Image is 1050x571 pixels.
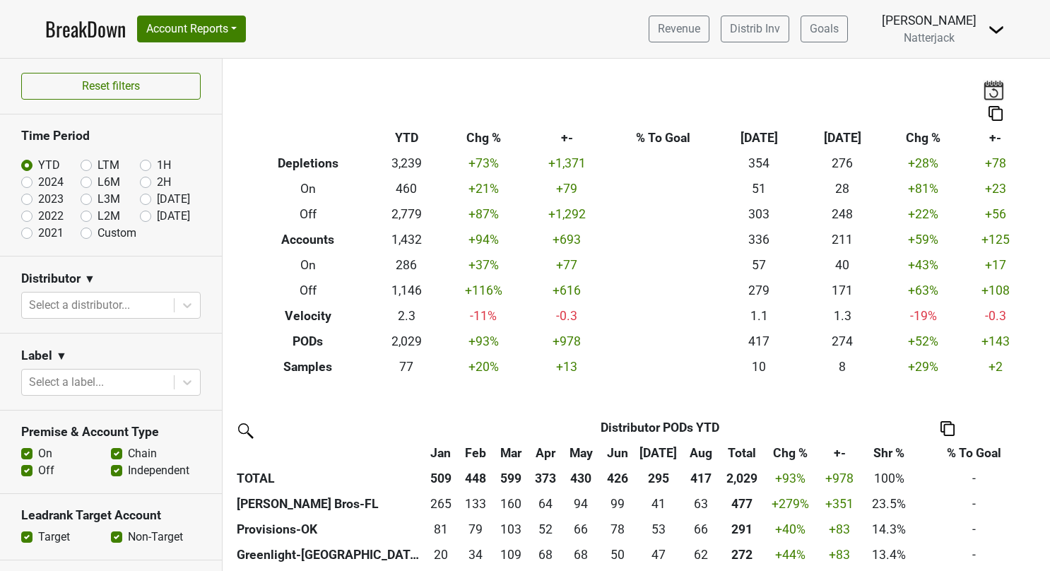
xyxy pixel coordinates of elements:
td: 100% [862,466,916,491]
span: Natterjack [904,31,955,45]
td: 211 [801,228,884,253]
label: YTD [38,157,60,174]
label: Custom [98,225,136,242]
td: 2,779 [372,202,442,228]
th: Distributor PODs YTD [458,415,862,440]
a: Distrib Inv [721,16,789,42]
td: +77 [525,253,608,278]
td: 8 [801,354,884,379]
th: Chg % [442,126,525,151]
th: 2,029 [719,466,765,491]
th: 477 [719,491,765,517]
td: +616 [525,278,608,303]
td: 34 [458,542,492,567]
th: Mar: activate to sort column ascending [492,440,529,466]
th: Accounts [244,228,372,253]
td: +43 % [884,253,962,278]
th: Off [244,278,372,303]
td: +40 % [765,517,817,542]
td: 1,146 [372,278,442,303]
td: +94 % [442,228,525,253]
td: +28 % [884,151,962,177]
th: Chg % [884,126,962,151]
td: +2 [962,354,1029,379]
span: ▼ [84,271,95,288]
td: 265 [423,491,458,517]
th: 448 [458,466,492,491]
td: - [916,517,1033,542]
td: 68 [562,542,600,567]
td: +20 % [442,354,525,379]
td: 336 [717,228,801,253]
td: -0.3 [962,303,1029,329]
label: Target [38,529,70,546]
label: 2H [157,174,171,191]
td: +81 % [884,177,962,202]
td: +693 [525,228,608,253]
div: 79 [461,520,489,538]
div: 41 [638,495,679,513]
td: 63 [683,491,719,517]
td: 68 [529,542,562,567]
td: 78 [600,517,635,542]
th: 272 [719,542,765,567]
td: +37 % [442,253,525,278]
td: +143 [962,329,1029,354]
th: 295 [635,466,682,491]
th: 373 [529,466,562,491]
td: 23.5% [862,491,916,517]
td: -0.3 [525,303,608,329]
img: Copy to clipboard [940,421,955,436]
th: May: activate to sort column ascending [562,440,600,466]
td: -11 % [442,303,525,329]
th: [PERSON_NAME] Bros-FL [233,491,423,517]
td: 248 [801,202,884,228]
td: 10 [717,354,801,379]
img: Copy to clipboard [989,106,1003,121]
th: 426 [600,466,635,491]
h3: Premise & Account Type [21,425,201,440]
h3: Leadrank Target Account [21,508,201,523]
th: Jun: activate to sort column ascending [600,440,635,466]
td: +73 % [442,151,525,177]
td: 51 [717,177,801,202]
div: 53 [638,520,679,538]
div: +83 [820,520,859,538]
a: BreakDown [45,14,126,44]
div: 62 [685,546,716,564]
td: 160 [492,491,529,517]
td: +79 [525,177,608,202]
td: 2.3 [372,303,442,329]
label: LTM [98,157,119,174]
div: 20 [427,546,454,564]
div: 50 [603,546,631,564]
td: 417 [717,329,801,354]
img: filter [233,418,256,441]
td: +13 [525,354,608,379]
td: +1,371 [525,151,608,177]
td: 460 [372,177,442,202]
label: L3M [98,191,120,208]
h3: Distributor [21,271,81,286]
td: +56 [962,202,1029,228]
div: 81 [427,520,454,538]
div: 265 [427,495,454,513]
td: 66 [683,517,719,542]
td: +78 [962,151,1029,177]
td: 28 [801,177,884,202]
div: 52 [532,520,558,538]
td: 50 [600,542,635,567]
label: L2M [98,208,120,225]
td: +116 % [442,278,525,303]
label: [DATE] [157,191,190,208]
td: +978 [525,329,608,354]
th: Samples [244,354,372,379]
div: [PERSON_NAME] [882,11,977,30]
td: 20 [423,542,458,567]
td: 57 [717,253,801,278]
th: Shr %: activate to sort column ascending [862,440,916,466]
th: 430 [562,466,600,491]
div: 66 [565,520,597,538]
span: +93% [775,471,806,485]
th: +-: activate to sort column ascending [817,440,862,466]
